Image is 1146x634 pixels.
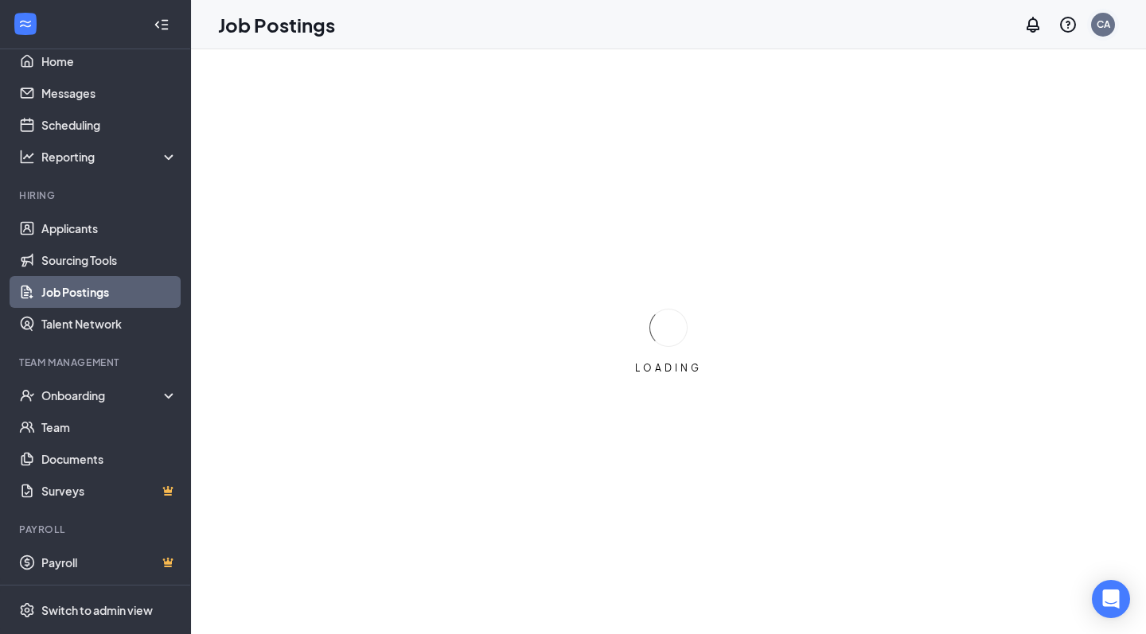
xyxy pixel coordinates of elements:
svg: Analysis [19,149,35,165]
svg: Notifications [1023,15,1043,34]
div: LOADING [629,361,708,375]
svg: Collapse [154,17,170,33]
div: Payroll [19,523,174,536]
a: Scheduling [41,109,177,141]
div: Team Management [19,356,174,369]
svg: Settings [19,602,35,618]
h1: Job Postings [218,11,335,38]
svg: QuestionInfo [1058,15,1078,34]
div: Onboarding [41,387,164,403]
svg: WorkstreamLogo [18,16,33,32]
div: Reporting [41,149,178,165]
div: Open Intercom Messenger [1092,580,1130,618]
div: CA [1097,18,1110,31]
a: Job Postings [41,276,177,308]
div: Hiring [19,189,174,202]
a: Sourcing Tools [41,244,177,276]
a: Documents [41,443,177,475]
a: Messages [41,77,177,109]
a: Talent Network [41,308,177,340]
a: Team [41,411,177,443]
a: Applicants [41,212,177,244]
a: Home [41,45,177,77]
svg: UserCheck [19,387,35,403]
div: Switch to admin view [41,602,153,618]
a: PayrollCrown [41,546,177,578]
a: SurveysCrown [41,475,177,507]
